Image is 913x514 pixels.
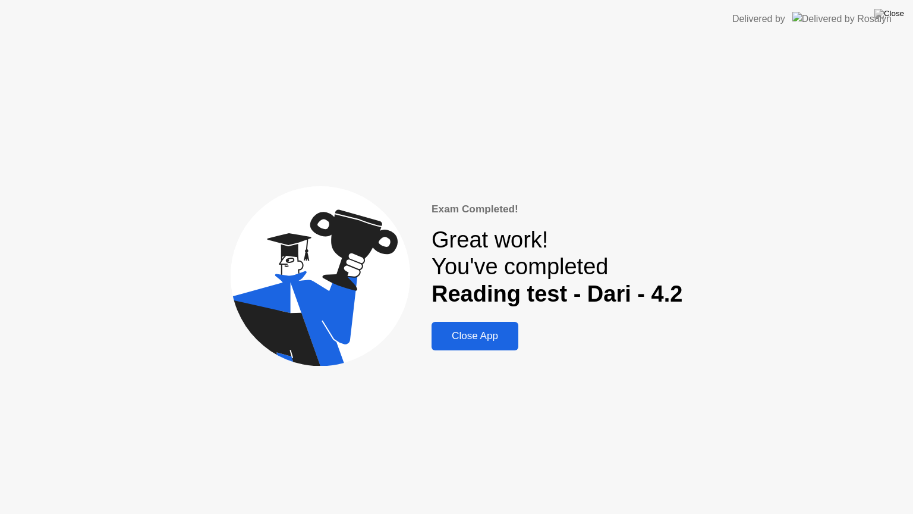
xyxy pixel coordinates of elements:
div: Close App [435,330,515,342]
div: Exam Completed! [432,202,682,217]
button: Close App [432,322,518,350]
div: Delivered by [732,12,785,26]
img: Delivered by Rosalyn [792,12,892,26]
b: Reading test - Dari - 4.2 [432,281,682,306]
div: Great work! You've completed [432,227,682,308]
img: Close [874,9,904,18]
